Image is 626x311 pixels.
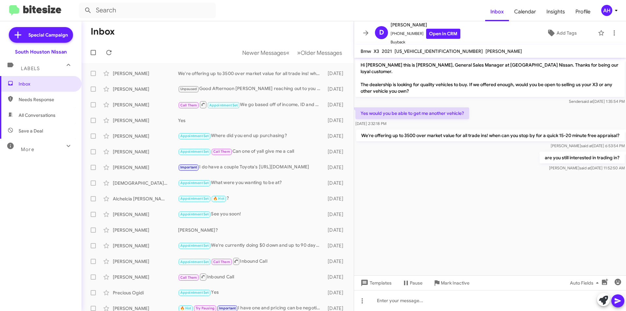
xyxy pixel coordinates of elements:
[113,117,178,124] div: [PERSON_NAME]
[441,277,469,289] span: Mark Inactive
[213,149,230,154] span: Call Them
[324,211,349,218] div: [DATE]
[397,277,428,289] button: Pause
[213,196,224,201] span: 🔥 Hot
[178,101,324,109] div: We go based off of income, ID and proof of residency
[391,21,460,29] span: [PERSON_NAME]
[19,128,43,134] span: Save a Deal
[395,48,483,54] span: [US_VEHICLE_IDENTIFICATION_NUMBER]
[570,2,596,21] a: Profile
[113,180,178,186] div: [DEMOGRAPHIC_DATA][PERSON_NAME]
[180,181,209,185] span: Appointment Set
[180,260,209,264] span: Appointment Set
[324,70,349,77] div: [DATE]
[579,165,591,170] span: said at
[113,148,178,155] div: [PERSON_NAME]
[324,180,349,186] div: [DATE]
[19,96,74,103] span: Needs Response
[485,2,509,21] a: Inbox
[355,59,625,97] p: Hi [PERSON_NAME] this is [PERSON_NAME], General Sales Manager at [GEOGRAPHIC_DATA] Nissan. Thanks...
[540,152,625,163] p: are you still interested in trading in?
[180,134,209,138] span: Appointment Set
[113,289,178,296] div: Precious Ogidi
[361,48,371,54] span: Bmw
[324,274,349,280] div: [DATE]
[297,49,301,57] span: »
[379,27,384,38] span: D
[113,242,178,249] div: [PERSON_NAME]
[180,275,197,280] span: Call Them
[324,148,349,155] div: [DATE]
[601,5,612,16] div: AH
[79,3,216,18] input: Search
[354,277,397,289] button: Templates
[113,70,178,77] div: [PERSON_NAME]
[426,29,460,39] a: Open in CRM
[528,27,595,39] button: Add Tags
[178,117,324,124] div: Yes
[382,48,392,54] span: 2021
[391,29,460,39] span: [PHONE_NUMBER]
[113,133,178,139] div: [PERSON_NAME]
[19,112,55,118] span: All Conversations
[113,195,178,202] div: Alchelcia [PERSON_NAME]
[180,243,209,248] span: Appointment Set
[324,164,349,171] div: [DATE]
[324,195,349,202] div: [DATE]
[324,242,349,249] div: [DATE]
[178,85,324,93] div: Good Afternoon [PERSON_NAME] reaching out to you I hope your mother is feeling better! Are you av...
[178,227,324,233] div: [PERSON_NAME]?
[178,195,324,202] div: ?
[410,277,423,289] span: Pause
[557,27,577,39] span: Add Tags
[180,306,191,310] span: 🔥 Hot
[178,210,324,218] div: See you soon!
[355,107,469,119] p: Yes would you be able to get me another vehicle?
[178,70,324,77] div: We're offering up to 3500 over market value for all trade ins! when can you stop by for a quick 1...
[178,179,324,187] div: What were you wanting to be at?
[356,130,625,141] p: We're offering up to 3500 over market value for all trade ins! when can you stop by for a quick 1...
[21,147,34,152] span: More
[180,196,209,201] span: Appointment Set
[91,26,115,37] h1: Inbox
[21,66,40,71] span: Labels
[178,132,324,140] div: Where did you end up purchasing?
[113,274,178,280] div: [PERSON_NAME]
[113,258,178,265] div: [PERSON_NAME]
[219,306,236,310] span: Important
[596,5,619,16] button: AH
[113,101,178,108] div: [PERSON_NAME]
[113,211,178,218] div: [PERSON_NAME]
[239,46,346,59] nav: Page navigation example
[509,2,541,21] a: Calendar
[19,81,74,87] span: Inbox
[9,27,73,43] a: Special Campaign
[238,46,293,59] button: Previous
[428,277,475,289] button: Mark Inactive
[180,149,209,154] span: Appointment Set
[180,87,197,91] span: Unpaused
[324,133,349,139] div: [DATE]
[570,277,601,289] span: Auto Fields
[582,99,593,104] span: said at
[541,2,570,21] span: Insights
[301,49,342,56] span: Older Messages
[569,99,625,104] span: Sender [DATE] 1:35:54 PM
[178,242,324,249] div: We're currently doing $0 down and up to 90 days of no payments. After the 90 days, it'll just be ...
[180,212,209,216] span: Appointment Set
[213,260,230,264] span: Call Them
[180,290,209,295] span: Appointment Set
[549,165,625,170] span: [PERSON_NAME] [DATE] 11:52:50 AM
[359,277,392,289] span: Templates
[374,48,379,54] span: X3
[113,86,178,92] div: [PERSON_NAME]
[178,289,324,296] div: Yes
[209,103,238,107] span: Appointment Set
[180,103,197,107] span: Call Them
[180,165,197,169] span: Important
[178,148,324,155] div: Can one of yall give me a call
[324,258,349,265] div: [DATE]
[286,49,290,57] span: «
